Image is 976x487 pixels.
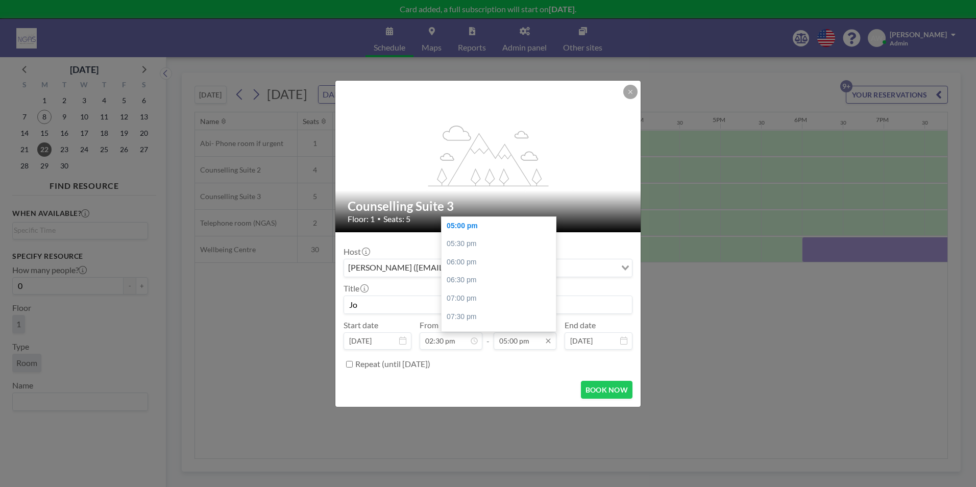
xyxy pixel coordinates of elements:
[420,320,438,330] label: From
[344,320,378,330] label: Start date
[348,214,375,224] span: Floor: 1
[486,324,490,346] span: -
[428,125,549,186] g: flex-grow: 1.2;
[344,247,369,257] label: Host
[442,326,561,344] div: 08:00 pm
[442,235,561,253] div: 05:30 pm
[565,320,596,330] label: End date
[344,296,632,313] input: Abi's reservation
[442,271,561,289] div: 06:30 pm
[442,253,561,272] div: 06:00 pm
[348,199,629,214] h2: Counselling Suite 3
[344,283,368,294] label: Title
[442,308,561,326] div: 07:30 pm
[442,217,561,235] div: 05:00 pm
[346,261,556,275] span: [PERSON_NAME] ([EMAIL_ADDRESS][DOMAIN_NAME])
[557,261,615,275] input: Search for option
[581,381,632,399] button: BOOK NOW
[344,259,632,277] div: Search for option
[442,289,561,308] div: 07:00 pm
[383,214,410,224] span: Seats: 5
[355,359,430,369] label: Repeat (until [DATE])
[377,215,381,223] span: •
